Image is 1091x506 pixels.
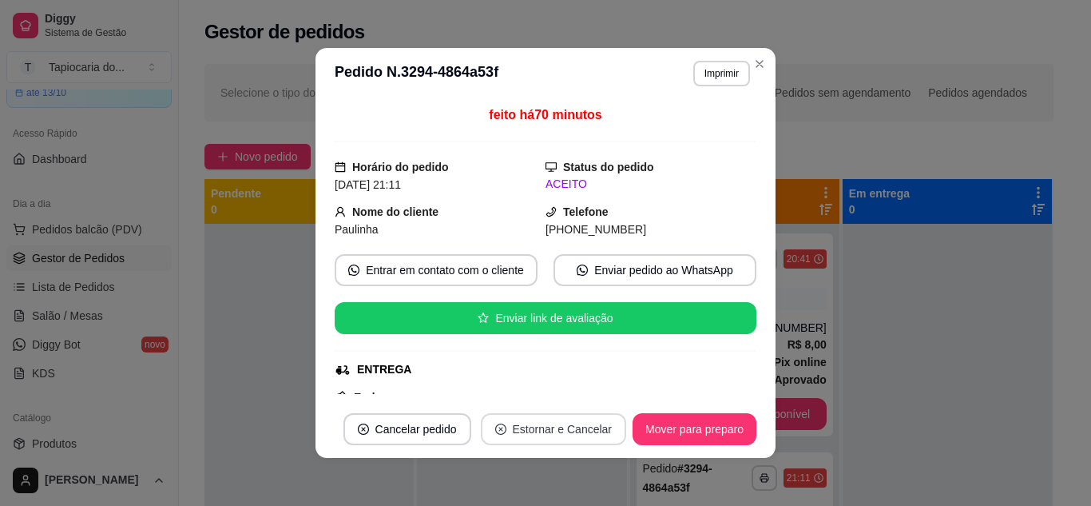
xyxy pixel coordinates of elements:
[747,51,772,77] button: Close
[633,413,756,445] button: Mover para preparo
[335,302,756,334] button: starEnviar link de avaliação
[545,176,756,193] div: ACEITO
[335,161,346,173] span: calendar
[489,108,601,122] span: feito há 70 minutos
[348,265,359,276] span: whats-app
[577,265,588,276] span: whats-app
[545,223,646,236] span: [PHONE_NUMBER]
[693,61,750,86] button: Imprimir
[343,413,471,445] button: close-circleCancelar pedido
[481,413,627,445] button: close-circleEstornar e Cancelar
[495,424,506,435] span: close-circle
[354,391,405,404] strong: Endereço
[553,254,756,286] button: whats-appEnviar pedido ao WhatsApp
[545,161,557,173] span: desktop
[335,206,346,217] span: user
[352,161,449,173] strong: Horário do pedido
[545,206,557,217] span: phone
[358,424,369,435] span: close-circle
[563,205,609,218] strong: Telefone
[357,361,411,378] div: ENTREGA
[335,390,347,403] span: pushpin
[563,161,654,173] strong: Status do pedido
[478,313,489,324] span: star
[335,178,401,191] span: [DATE] 21:11
[335,254,538,286] button: whats-appEntrar em contato com o cliente
[352,205,438,218] strong: Nome do cliente
[335,223,379,236] span: Paulinha
[335,61,498,86] h3: Pedido N. 3294-4864a53f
